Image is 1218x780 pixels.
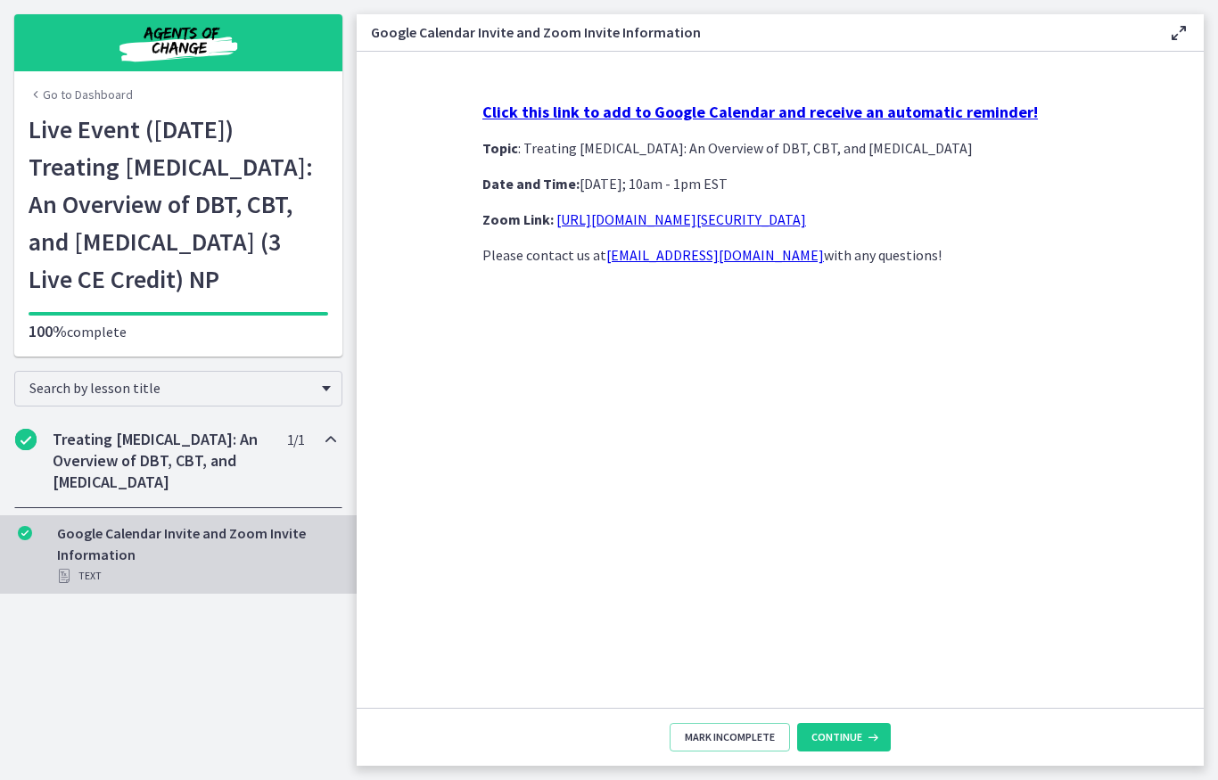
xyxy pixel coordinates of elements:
a: Go to Dashboard [29,86,133,103]
p: : Treating [MEDICAL_DATA]: An Overview of DBT, CBT, and [MEDICAL_DATA] [482,137,1078,159]
button: Continue [797,723,891,751]
a: [URL][DOMAIN_NAME][SECURITY_DATA] [556,210,806,228]
div: Text [57,565,335,587]
span: Search by lesson title [29,379,313,397]
strong: Topic [482,139,518,157]
i: Completed [15,429,37,450]
div: Google Calendar Invite and Zoom Invite Information [57,522,335,587]
span: Mark Incomplete [685,730,775,744]
button: Mark Incomplete [670,723,790,751]
span: 100% [29,321,67,341]
strong: Date and Time: [482,175,580,193]
strong: Click this link to add to Google Calendar and receive an automatic reminder! [482,102,1038,122]
span: 1 / 1 [287,429,304,450]
img: Agents of Change Social Work Test Prep [71,21,285,64]
div: Search by lesson title [14,371,342,406]
p: complete [29,321,328,342]
h1: Live Event ([DATE]) Treating [MEDICAL_DATA]: An Overview of DBT, CBT, and [MEDICAL_DATA] (3 Live ... [29,111,328,298]
h3: Google Calendar Invite and Zoom Invite Information [371,21,1140,43]
span: Continue [811,730,862,744]
h2: Treating [MEDICAL_DATA]: An Overview of DBT, CBT, and [MEDICAL_DATA] [53,429,270,493]
i: Completed [18,526,32,540]
a: [EMAIL_ADDRESS][DOMAIN_NAME] [606,246,824,264]
strong: Zoom Link: [482,210,554,228]
p: Please contact us at with any questions! [482,244,1078,266]
p: [DATE]; 10am - 1pm EST [482,173,1078,194]
a: Click this link to add to Google Calendar and receive an automatic reminder! [482,103,1038,121]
